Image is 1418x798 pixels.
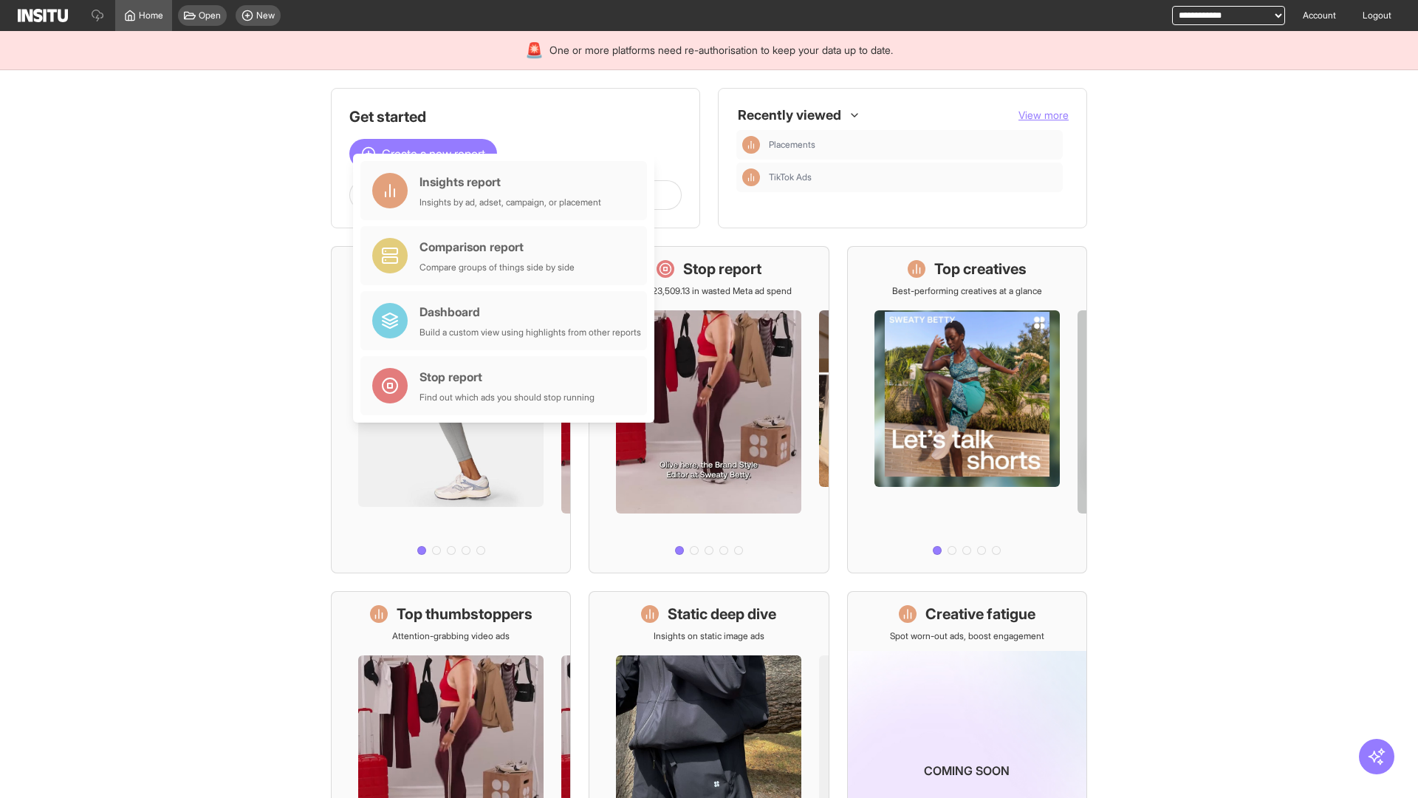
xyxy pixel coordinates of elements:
[419,303,641,321] div: Dashboard
[331,246,571,573] a: What's live nowSee all active ads instantly
[18,9,68,22] img: Logo
[419,262,575,273] div: Compare groups of things side by side
[683,259,761,279] h1: Stop report
[419,238,575,256] div: Comparison report
[847,246,1087,573] a: Top creativesBest-performing creatives at a glance
[769,139,1057,151] span: Placements
[525,40,544,61] div: 🚨
[419,197,601,208] div: Insights by ad, adset, campaign, or placement
[668,604,776,624] h1: Static deep dive
[139,10,163,21] span: Home
[769,171,1057,183] span: TikTok Ads
[256,10,275,21] span: New
[654,630,764,642] p: Insights on static image ads
[1018,109,1069,121] span: View more
[419,173,601,191] div: Insights report
[934,259,1027,279] h1: Top creatives
[1018,108,1069,123] button: View more
[419,392,595,403] div: Find out which ads you should stop running
[742,168,760,186] div: Insights
[626,285,792,297] p: Save £23,509.13 in wasted Meta ad spend
[549,43,893,58] span: One or more platforms need re-authorisation to keep your data up to date.
[769,139,815,151] span: Placements
[382,145,485,163] span: Create a new report
[892,285,1042,297] p: Best-performing creatives at a glance
[349,139,497,168] button: Create a new report
[397,604,532,624] h1: Top thumbstoppers
[419,368,595,386] div: Stop report
[419,327,641,338] div: Build a custom view using highlights from other reports
[769,171,812,183] span: TikTok Ads
[349,106,682,127] h1: Get started
[392,630,510,642] p: Attention-grabbing video ads
[589,246,829,573] a: Stop reportSave £23,509.13 in wasted Meta ad spend
[742,136,760,154] div: Insights
[199,10,221,21] span: Open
